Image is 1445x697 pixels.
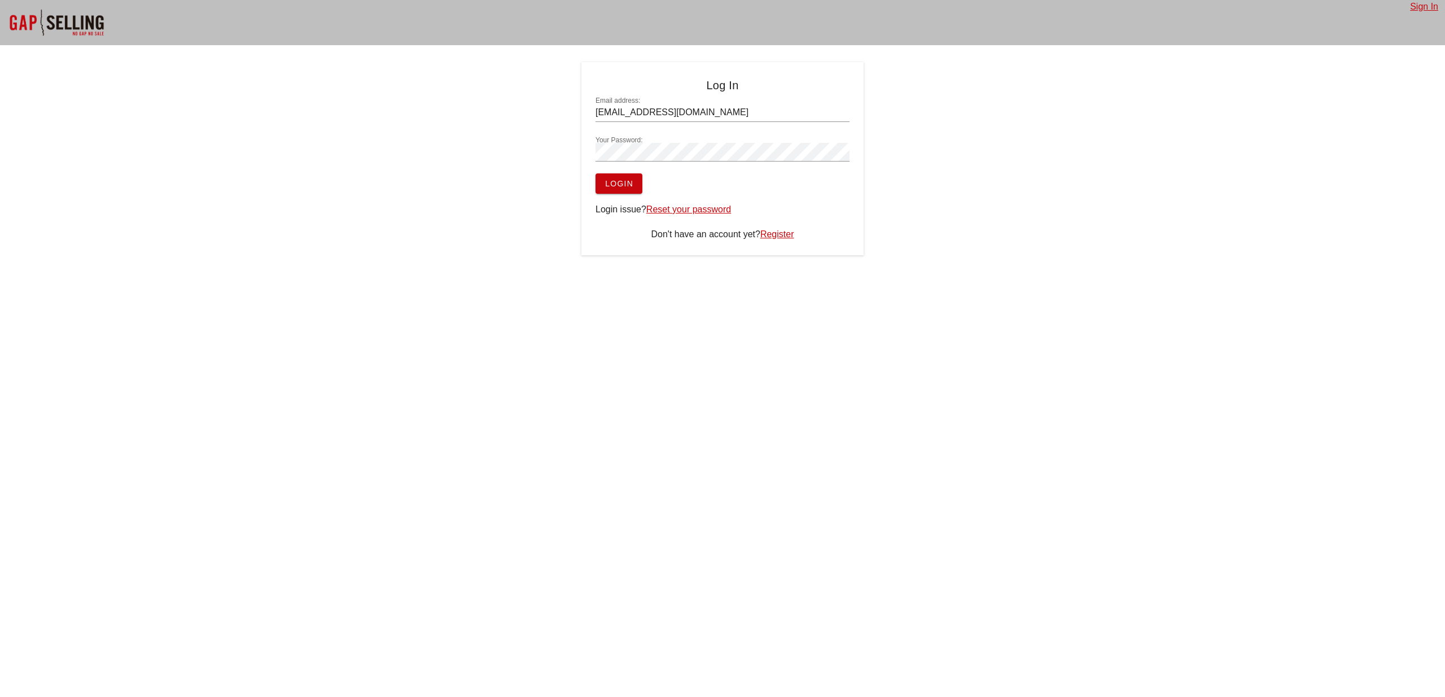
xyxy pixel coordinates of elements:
a: Reset your password [646,204,731,214]
h4: Log In [595,76,850,94]
a: Register [760,229,794,239]
div: Login issue? [595,203,850,216]
span: Login [605,179,633,188]
label: Email address: [595,97,640,105]
label: Your Password: [595,136,643,145]
a: Sign In [1410,2,1438,11]
div: Don't have an account yet? [595,228,850,241]
button: Login [595,173,642,194]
